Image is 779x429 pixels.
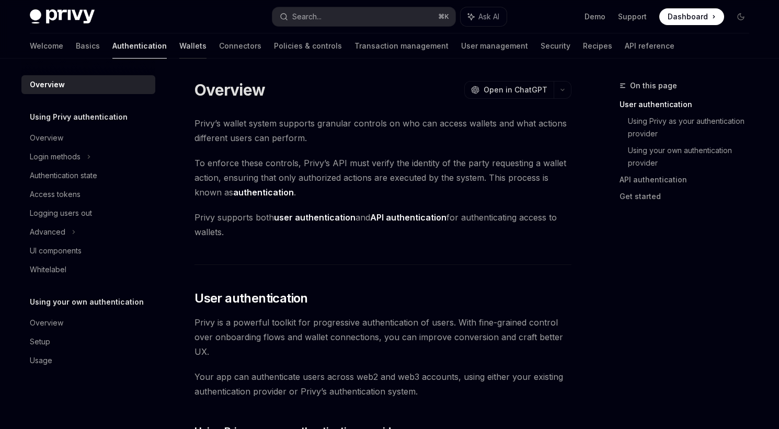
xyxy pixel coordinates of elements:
a: Demo [585,11,605,22]
div: UI components [30,245,82,257]
div: Access tokens [30,188,81,201]
a: API authentication [620,171,758,188]
a: Logging users out [21,204,155,223]
strong: user authentication [274,212,356,223]
a: Usage [21,351,155,370]
a: Whitelabel [21,260,155,279]
div: Login methods [30,150,81,163]
div: Overview [30,317,63,329]
a: Support [618,11,647,22]
div: Logging users out [30,207,92,219]
img: dark logo [30,9,95,24]
div: Overview [30,78,65,91]
span: On this page [630,79,677,92]
span: Your app can authenticate users across web2 and web3 accounts, using either your existing authent... [194,369,571,399]
a: Basics [76,33,100,59]
a: Security [541,33,570,59]
a: User authentication [620,96,758,113]
a: Using your own authentication provider [628,142,758,171]
span: Open in ChatGPT [484,85,547,95]
span: Privy’s wallet system supports granular controls on who can access wallets and what actions diffe... [194,116,571,145]
a: UI components [21,241,155,260]
div: Search... [292,10,322,23]
strong: API authentication [370,212,446,223]
span: Ask AI [478,11,499,22]
button: Open in ChatGPT [464,81,554,99]
strong: authentication [233,187,294,198]
a: Dashboard [659,8,724,25]
div: Setup [30,335,50,348]
a: Setup [21,332,155,351]
a: User management [461,33,528,59]
a: Authentication [112,33,167,59]
a: Overview [21,314,155,332]
a: Connectors [219,33,261,59]
a: Welcome [30,33,63,59]
div: Whitelabel [30,263,66,276]
h1: Overview [194,80,265,99]
button: Ask AI [461,7,507,26]
a: Overview [21,129,155,147]
a: Using Privy as your authentication provider [628,113,758,142]
span: User authentication [194,290,308,307]
div: Usage [30,354,52,367]
a: Transaction management [354,33,449,59]
a: Wallets [179,33,207,59]
button: Toggle dark mode [732,8,749,25]
a: API reference [625,33,674,59]
a: Recipes [583,33,612,59]
a: Policies & controls [274,33,342,59]
span: Dashboard [668,11,708,22]
span: ⌘ K [438,13,449,21]
span: To enforce these controls, Privy’s API must verify the identity of the party requesting a wallet ... [194,156,571,200]
a: Authentication state [21,166,155,185]
div: Authentication state [30,169,97,182]
a: Overview [21,75,155,94]
div: Overview [30,132,63,144]
a: Get started [620,188,758,205]
a: Access tokens [21,185,155,204]
h5: Using Privy authentication [30,111,128,123]
span: Privy is a powerful toolkit for progressive authentication of users. With fine-grained control ov... [194,315,571,359]
span: Privy supports both and for authenticating access to wallets. [194,210,571,239]
h5: Using your own authentication [30,296,144,308]
button: Search...⌘K [272,7,455,26]
div: Advanced [30,226,65,238]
